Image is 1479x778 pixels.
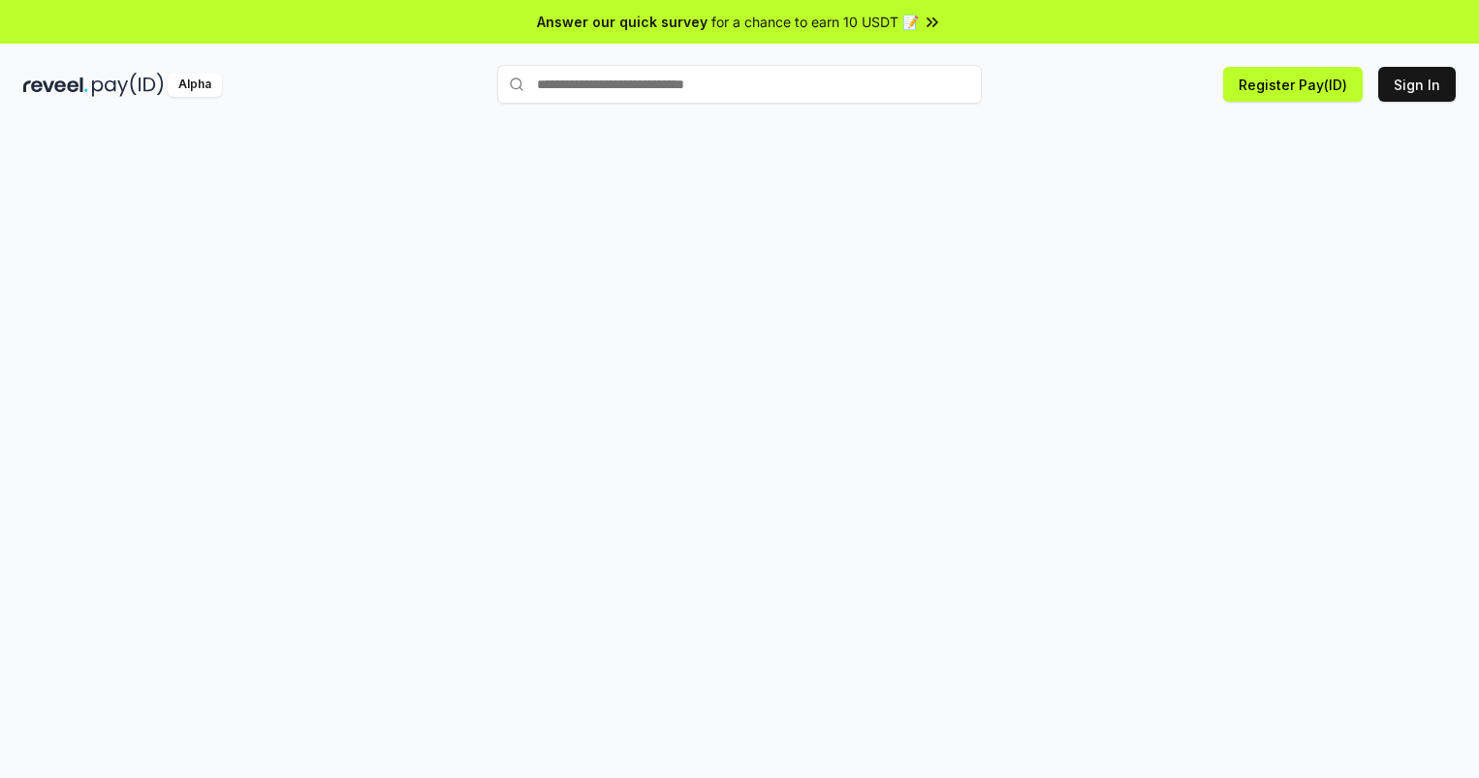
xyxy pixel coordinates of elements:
[711,12,919,32] span: for a chance to earn 10 USDT 📝
[537,12,708,32] span: Answer our quick survey
[23,73,88,97] img: reveel_dark
[1378,67,1456,102] button: Sign In
[92,73,164,97] img: pay_id
[168,73,222,97] div: Alpha
[1223,67,1363,102] button: Register Pay(ID)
